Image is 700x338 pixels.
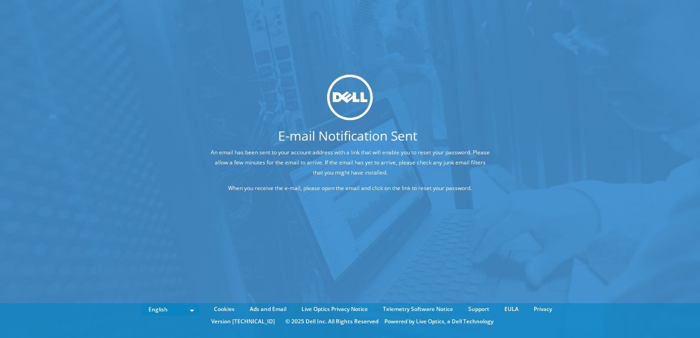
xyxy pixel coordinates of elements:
[207,316,279,327] li: Version [TECHNICAL_ID]
[498,304,525,314] a: EULA
[376,304,460,314] a: Telemetry Software Notice
[527,304,559,314] a: Privacy
[209,147,491,178] p: An email has been sent to your account address with a link that will enable you to reset your pas...
[295,304,375,314] a: Live Optics Privacy Notice
[175,129,520,142] h1: E-mail Notification Sent
[209,183,491,193] p: When you receive the e-mail, please open the email and click on the link to reset your password.
[281,316,383,327] li: © 2025 Dell Inc. All Rights Reserved
[461,304,496,314] a: Support
[384,316,493,327] li: Powered by Live Optics, a Dell Technology
[207,304,241,314] a: Cookies
[327,75,373,120] img: dell_svg_logo.svg
[243,304,293,314] a: Ads and Email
